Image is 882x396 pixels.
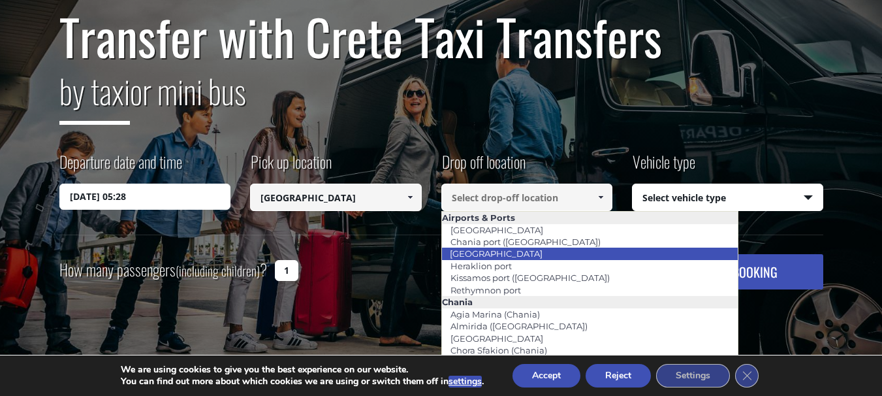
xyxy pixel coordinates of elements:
label: Departure date and time [59,150,182,184]
button: Settings [656,364,730,388]
p: We are using cookies to give you the best experience on our website. [121,364,484,376]
button: Reject [586,364,651,388]
input: Select pickup location [250,184,422,211]
a: Show All Items [590,184,612,211]
input: Select drop-off location [441,184,613,211]
a: Heraklion port [442,257,520,275]
a: Agia Marina (Chania) [442,305,548,323]
span: by taxi [59,66,130,125]
small: (including children) [176,261,260,280]
a: Almirida ([GEOGRAPHIC_DATA]) [442,317,596,335]
span: Select vehicle type [633,184,823,212]
button: settings [449,376,482,388]
button: Close GDPR Cookie Banner [735,364,759,388]
label: Vehicle type [632,150,695,184]
label: Pick up location [250,150,332,184]
h1: Transfer with Crete Taxi Transfers [59,9,823,64]
a: [GEOGRAPHIC_DATA] [442,329,552,348]
h2: or mini bus [59,64,823,135]
a: [GEOGRAPHIC_DATA] [441,244,551,263]
li: Chania [442,296,738,308]
a: Rethymnon port [442,281,529,299]
button: Accept [512,364,580,388]
a: Chora Sfakion (Chania) [442,341,556,359]
label: Drop off location [441,150,526,184]
a: Show All Items [399,184,420,211]
a: Chania port ([GEOGRAPHIC_DATA]) [442,233,609,251]
a: Kissamos port ([GEOGRAPHIC_DATA]) [442,269,618,287]
a: [GEOGRAPHIC_DATA] [442,221,552,239]
label: How many passengers ? [59,254,267,286]
li: Airports & Ports [442,212,738,223]
p: You can find out more about which cookies we are using or switch them off in . [121,376,484,388]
